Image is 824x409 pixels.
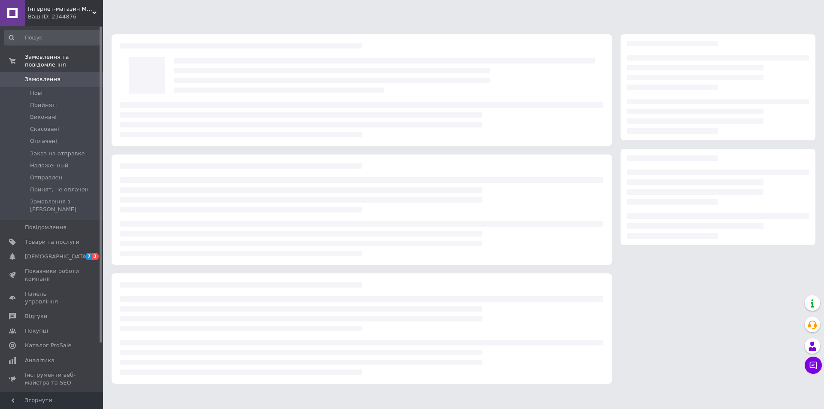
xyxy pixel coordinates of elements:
[28,5,92,13] span: Інтернет-магазин Міла-Таміла
[28,13,103,21] div: Ваш ID: 2344876
[25,253,88,261] span: [DEMOGRAPHIC_DATA]
[92,253,99,260] span: 3
[25,224,67,231] span: Повідомлення
[25,342,71,349] span: Каталог ProSale
[30,174,62,182] span: Отправлен
[85,253,92,260] span: 7
[25,267,79,283] span: Показники роботи компанії
[30,137,57,145] span: Оплачені
[30,89,42,97] span: Нові
[25,327,48,335] span: Покупці
[25,76,61,83] span: Замовлення
[25,53,103,69] span: Замовлення та повідомлення
[30,113,57,121] span: Виконані
[25,312,47,320] span: Відгуки
[30,101,57,109] span: Прийняті
[30,186,88,194] span: Принят, не оплачен
[30,198,100,213] span: Замовлення з [PERSON_NAME]
[30,150,85,158] span: Заказ на отправке
[4,30,101,45] input: Пошук
[25,357,55,364] span: Аналітика
[805,357,822,374] button: Чат з покупцем
[25,290,79,306] span: Панель управління
[30,125,59,133] span: Скасовані
[30,162,68,170] span: Наложенный
[25,371,79,387] span: Інструменти веб-майстра та SEO
[25,238,79,246] span: Товари та послуги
